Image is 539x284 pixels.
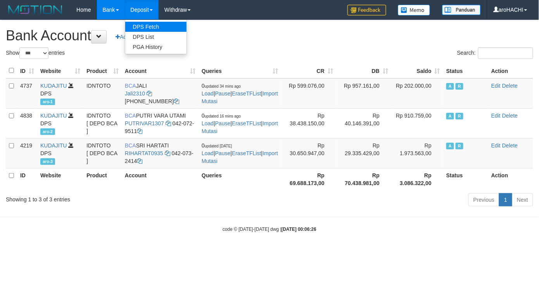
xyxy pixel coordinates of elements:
a: Copy 0420729511 to clipboard [137,128,142,134]
label: Show entries [6,47,65,59]
span: | | | [202,113,278,134]
a: Previous [468,193,499,206]
span: | | | [202,83,278,104]
a: Edit [491,83,501,89]
th: Rp 69.688.173,00 [281,168,336,190]
a: Load [202,150,214,156]
span: 0 [202,142,232,149]
a: Copy RIHARTAT0935 to clipboard [165,150,170,156]
a: Copy PUTRIVAR1307 to clipboard [166,120,171,126]
span: Running [456,143,463,149]
span: BCA [125,142,136,149]
th: Account [122,168,199,190]
span: Active [446,143,454,149]
input: Search: [478,47,533,59]
span: | | | [202,142,278,164]
a: Delete [502,83,518,89]
td: 4737 [17,78,37,109]
span: 0 [202,113,241,119]
td: PUTRI VARA UTAMI 042-072-9511 [122,108,199,138]
a: Import Mutasi [202,90,278,104]
td: SRI HARTATI 042-073-2414 [122,138,199,168]
td: DPS [37,78,83,109]
a: Import Mutasi [202,150,278,164]
td: Rp 30.650.947,00 [281,138,336,168]
span: BCA [125,83,136,89]
a: 1 [499,193,512,206]
th: ID: activate to sort column ascending [17,63,37,78]
span: updated [DATE] [205,144,232,148]
td: 4838 [17,108,37,138]
h1: Bank Account [6,28,533,43]
td: IDNTOTO [ DEPO BCA ] [83,138,122,168]
span: Active [446,83,454,90]
strong: [DATE] 00:06:26 [282,227,316,232]
th: Website: activate to sort column ascending [37,63,83,78]
a: RIHARTAT0935 [125,150,163,156]
td: Rp 38.438.150,00 [281,108,336,138]
label: Search: [457,47,533,59]
a: Delete [502,142,518,149]
a: Load [202,120,214,126]
td: 4219 [17,138,37,168]
th: Status [443,63,488,78]
span: aro-3 [40,158,55,165]
span: Running [456,83,463,90]
a: Copy 0420732414 to clipboard [137,158,142,164]
th: Action [488,63,533,78]
a: Delete [502,113,518,119]
th: Rp 3.086.322,00 [391,168,443,190]
small: code © [DATE]-[DATE] dwg | [223,227,316,232]
a: DPS Fetch [125,22,187,32]
a: KUDAJITU [40,142,67,149]
a: PGA History [125,42,187,52]
img: Feedback.jpg [347,5,386,16]
a: PUTRIVAR1307 [125,120,164,126]
td: IDNTOTO [ DEPO BCA ] [83,108,122,138]
td: Rp 1.973.563,00 [391,138,443,168]
th: ID [17,168,37,190]
a: Import Mutasi [202,120,278,134]
td: DPS [37,138,83,168]
a: Load [202,90,214,97]
th: Rp 70.438.981,00 [336,168,391,190]
select: Showentries [19,47,48,59]
th: Website [37,168,83,190]
th: Product: activate to sort column ascending [83,63,122,78]
div: Showing 1 to 3 of 3 entries [6,192,219,203]
a: Pause [215,90,231,97]
a: EraseTFList [232,90,261,97]
td: Rp 40.146.391,00 [336,108,391,138]
th: Action [488,168,533,190]
span: 0 [202,83,241,89]
a: Add Bank Account [111,30,169,43]
td: JALI [PHONE_NUMBER] [122,78,199,109]
span: aro-2 [40,128,55,135]
th: Saldo: activate to sort column ascending [391,63,443,78]
span: aro-1 [40,99,55,105]
span: BCA [125,113,136,119]
span: Active [446,113,454,119]
th: Queries: activate to sort column ascending [199,63,281,78]
img: MOTION_logo.png [6,4,65,16]
td: Rp 957.161,00 [336,78,391,109]
td: Rp 202.000,00 [391,78,443,109]
th: CR: activate to sort column ascending [281,63,336,78]
img: panduan.png [442,5,481,15]
span: updated 34 mins ago [205,84,241,88]
a: EraseTFList [232,150,261,156]
img: Button%20Memo.svg [398,5,430,16]
a: DPS List [125,32,187,42]
td: Rp 29.335.429,00 [336,138,391,168]
td: DPS [37,108,83,138]
a: Pause [215,150,231,156]
a: Jali2310 [125,90,145,97]
a: Edit [491,113,501,119]
a: Edit [491,142,501,149]
a: EraseTFList [232,120,261,126]
th: Account: activate to sort column ascending [122,63,199,78]
span: Running [456,113,463,119]
a: KUDAJITU [40,113,67,119]
th: Queries [199,168,281,190]
th: Status [443,168,488,190]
